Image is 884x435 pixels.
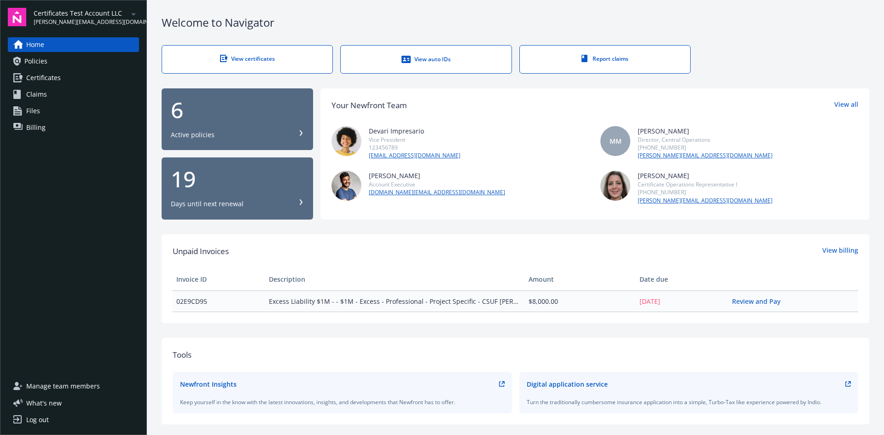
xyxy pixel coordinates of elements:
[638,188,773,196] div: [PHONE_NUMBER]
[638,180,773,188] div: Certificate Operations Representative I
[638,126,773,136] div: [PERSON_NAME]
[171,168,304,190] div: 19
[162,15,869,30] div: Welcome to Navigator
[834,99,858,111] a: View all
[26,87,47,102] span: Claims
[636,268,728,290] th: Date due
[638,197,773,205] a: [PERSON_NAME][EMAIL_ADDRESS][DOMAIN_NAME]
[8,37,139,52] a: Home
[24,54,47,69] span: Policies
[162,157,313,220] button: 19Days until next renewal
[369,151,460,160] a: [EMAIL_ADDRESS][DOMAIN_NAME]
[8,87,139,102] a: Claims
[638,171,773,180] div: [PERSON_NAME]
[171,199,244,209] div: Days until next renewal
[8,379,139,394] a: Manage team members
[26,120,46,135] span: Billing
[162,45,333,74] a: View certificates
[636,290,728,312] td: [DATE]
[34,18,128,26] span: [PERSON_NAME][EMAIL_ADDRESS][DOMAIN_NAME]
[26,379,100,394] span: Manage team members
[359,55,493,64] div: View auto IDs
[638,151,773,160] a: [PERSON_NAME][EMAIL_ADDRESS][DOMAIN_NAME]
[369,188,505,197] a: [DOMAIN_NAME][EMAIL_ADDRESS][DOMAIN_NAME]
[331,126,361,156] img: photo
[369,180,505,188] div: Account Executive
[8,8,26,26] img: navigator-logo.svg
[173,268,265,290] th: Invoice ID
[269,296,521,306] span: Excess Liability $1M - - $1M - Excess - Professional - Project Specific - CSUF [PERSON_NAME] [PER...
[265,268,524,290] th: Description
[171,99,304,121] div: 6
[527,379,608,389] div: Digital application service
[173,349,858,361] div: Tools
[180,55,314,63] div: View certificates
[180,398,505,406] div: Keep yourself in the know with the latest innovations, insights, and developments that Newfront h...
[331,99,407,111] div: Your Newfront Team
[331,171,361,201] img: photo
[180,379,237,389] div: Newfront Insights
[519,45,691,74] a: Report claims
[34,8,139,26] button: Certificates Test Account LLC[PERSON_NAME][EMAIL_ADDRESS][DOMAIN_NAME]arrowDropDown
[8,104,139,118] a: Files
[822,245,858,257] a: View billing
[8,54,139,69] a: Policies
[525,268,636,290] th: Amount
[638,144,773,151] div: [PHONE_NUMBER]
[732,297,788,306] a: Review and Pay
[8,70,139,85] a: Certificates
[600,171,630,201] img: photo
[527,398,851,406] div: Turn the traditionally cumbersome insurance application into a simple, Turbo-Tax like experience ...
[128,8,139,19] a: arrowDropDown
[26,398,62,408] span: What ' s new
[162,88,313,151] button: 6Active policies
[525,290,636,312] td: $8,000.00
[538,55,672,63] div: Report claims
[610,136,622,146] span: MM
[369,144,460,151] div: 123456789
[369,136,460,144] div: Vice President
[340,45,512,74] a: View auto IDs
[369,126,460,136] div: Devari Impresario
[8,120,139,135] a: Billing
[171,130,215,139] div: Active policies
[26,104,40,118] span: Files
[173,245,229,257] span: Unpaid Invoices
[34,8,128,18] span: Certificates Test Account LLC
[26,37,44,52] span: Home
[26,70,61,85] span: Certificates
[26,412,49,427] div: Log out
[369,171,505,180] div: [PERSON_NAME]
[173,290,265,312] td: 02E9CD95
[8,398,76,408] button: What's new
[638,136,773,144] div: Director, Central Operations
